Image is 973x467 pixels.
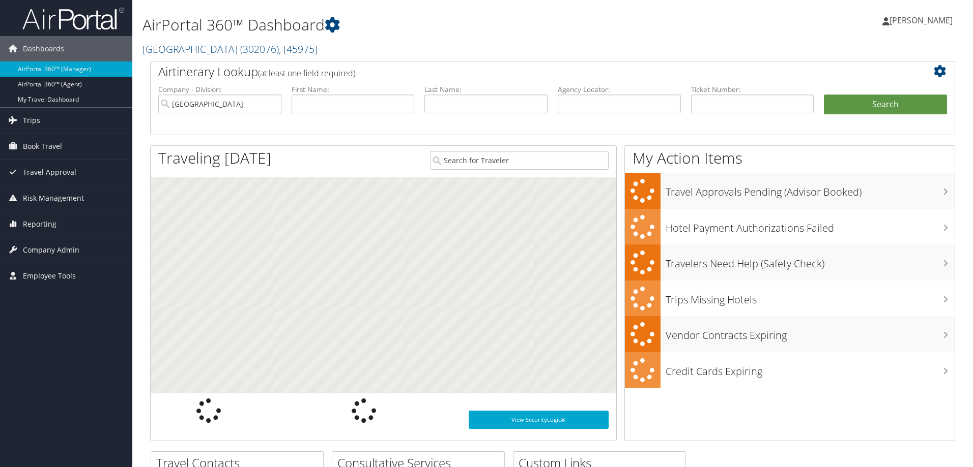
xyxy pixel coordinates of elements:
[430,151,609,170] input: Search for Traveler
[142,14,690,36] h1: AirPortal 360™ Dashboard
[23,237,79,263] span: Company Admin
[625,281,955,317] a: Trips Missing Hotels
[158,63,880,80] h2: Airtinerary Lookup
[23,211,56,237] span: Reporting
[158,147,271,169] h1: Traveling [DATE]
[558,84,681,95] label: Agency Locator:
[258,68,355,79] span: (at least one field required)
[142,42,318,56] a: [GEOGRAPHIC_DATA]
[625,173,955,209] a: Travel Approvals Pending (Advisor Booked)
[292,84,415,95] label: First Name:
[23,108,40,133] span: Trips
[666,252,955,271] h3: Travelers Need Help (Safety Check)
[666,359,955,379] h3: Credit Cards Expiring
[23,160,76,185] span: Travel Approval
[469,411,609,429] a: View SecurityLogic®
[240,42,279,56] span: ( 302076 )
[824,95,947,115] button: Search
[279,42,318,56] span: , [ 45975 ]
[424,84,548,95] label: Last Name:
[666,180,955,199] h3: Travel Approvals Pending (Advisor Booked)
[625,209,955,245] a: Hotel Payment Authorizations Failed
[23,134,62,159] span: Book Travel
[158,84,281,95] label: Company - Division:
[23,263,76,289] span: Employee Tools
[890,15,953,26] span: [PERSON_NAME]
[23,36,64,61] span: Dashboards
[666,288,955,307] h3: Trips Missing Hotels
[882,5,963,36] a: [PERSON_NAME]
[23,185,84,211] span: Risk Management
[625,316,955,352] a: Vendor Contracts Expiring
[22,7,124,30] img: airportal-logo.png
[625,147,955,169] h1: My Action Items
[691,84,814,95] label: Ticket Number:
[625,244,955,281] a: Travelers Need Help (Safety Check)
[625,352,955,388] a: Credit Cards Expiring
[666,216,955,235] h3: Hotel Payment Authorizations Failed
[666,323,955,343] h3: Vendor Contracts Expiring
